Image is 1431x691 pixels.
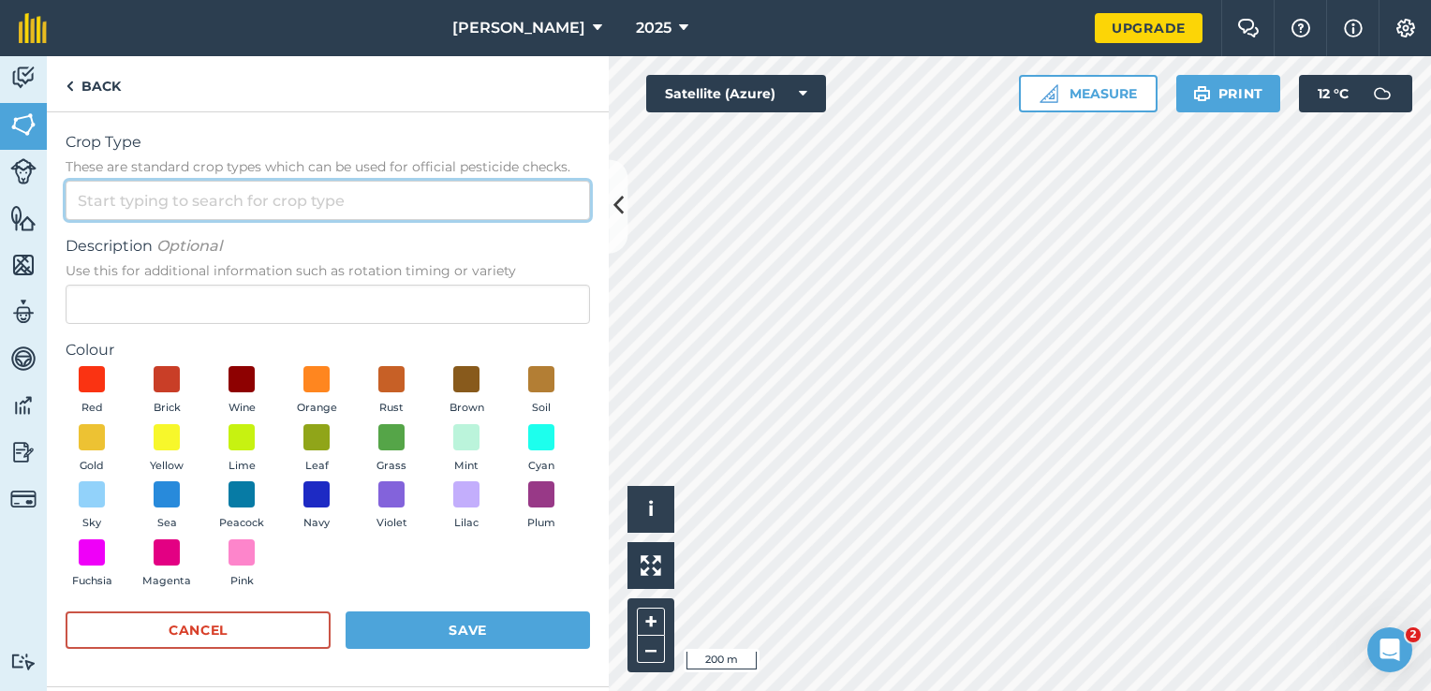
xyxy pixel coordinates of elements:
img: svg+xml;base64,PD94bWwgdmVyc2lvbj0iMS4wIiBlbmNvZGluZz0idXRmLTgiPz4KPCEtLSBHZW5lcmF0b3I6IEFkb2JlIE... [10,653,37,670]
span: Yellow [150,458,184,475]
em: Optional [156,237,222,255]
button: Leaf [290,424,343,475]
span: 2025 [636,17,671,39]
img: Four arrows, one pointing top left, one top right, one bottom right and the last bottom left [641,555,661,576]
span: These are standard crop types which can be used for official pesticide checks. [66,157,590,176]
span: Wine [229,400,256,417]
button: Pink [215,539,268,590]
button: Lime [215,424,268,475]
button: Gold [66,424,118,475]
button: Lilac [440,481,493,532]
img: svg+xml;base64,PHN2ZyB4bWxucz0iaHR0cDovL3d3dy53My5vcmcvMjAwMC9zdmciIHdpZHRoPSIxOSIgaGVpZ2h0PSIyNC... [1193,82,1211,105]
img: A question mark icon [1290,19,1312,37]
span: [PERSON_NAME] [452,17,585,39]
span: Rust [379,400,404,417]
button: Soil [515,366,568,417]
span: Plum [527,515,555,532]
button: Plum [515,481,568,532]
button: Brown [440,366,493,417]
img: svg+xml;base64,PHN2ZyB4bWxucz0iaHR0cDovL3d3dy53My5vcmcvMjAwMC9zdmciIHdpZHRoPSI1NiIgaGVpZ2h0PSI2MC... [10,251,37,279]
img: A cog icon [1394,19,1417,37]
span: Leaf [305,458,329,475]
button: Fuchsia [66,539,118,590]
span: Sky [82,515,101,532]
img: svg+xml;base64,PD94bWwgdmVyc2lvbj0iMS4wIiBlbmNvZGluZz0idXRmLTgiPz4KPCEtLSBHZW5lcmF0b3I6IEFkb2JlIE... [10,64,37,92]
span: Orange [297,400,337,417]
span: 2 [1406,627,1421,642]
span: Use this for additional information such as rotation timing or variety [66,261,590,280]
span: Peacock [219,515,264,532]
button: Measure [1019,75,1158,112]
span: Magenta [142,573,191,590]
button: Wine [215,366,268,417]
button: Save [346,611,590,649]
img: svg+xml;base64,PD94bWwgdmVyc2lvbj0iMS4wIiBlbmNvZGluZz0idXRmLTgiPz4KPCEtLSBHZW5lcmF0b3I6IEFkb2JlIE... [10,438,37,466]
span: Navy [303,515,330,532]
button: 12 °C [1299,75,1412,112]
button: Orange [290,366,343,417]
span: Lilac [454,515,479,532]
button: Yellow [140,424,193,475]
span: i [648,497,654,521]
button: Magenta [140,539,193,590]
button: Violet [365,481,418,532]
span: Cyan [528,458,554,475]
span: Brick [154,400,181,417]
img: Two speech bubbles overlapping with the left bubble in the forefront [1237,19,1260,37]
span: Lime [229,458,256,475]
button: – [637,636,665,663]
button: Sea [140,481,193,532]
img: fieldmargin Logo [19,13,47,43]
button: Satellite (Azure) [646,75,826,112]
img: svg+xml;base64,PHN2ZyB4bWxucz0iaHR0cDovL3d3dy53My5vcmcvMjAwMC9zdmciIHdpZHRoPSI1NiIgaGVpZ2h0PSI2MC... [10,110,37,139]
button: Grass [365,424,418,475]
span: Sea [157,515,177,532]
span: Violet [376,515,407,532]
input: Start typing to search for crop type [66,181,590,220]
a: Back [47,56,140,111]
span: Fuchsia [72,573,112,590]
img: svg+xml;base64,PD94bWwgdmVyc2lvbj0iMS4wIiBlbmNvZGluZz0idXRmLTgiPz4KPCEtLSBHZW5lcmF0b3I6IEFkb2JlIE... [10,391,37,419]
button: i [627,486,674,533]
img: svg+xml;base64,PD94bWwgdmVyc2lvbj0iMS4wIiBlbmNvZGluZz0idXRmLTgiPz4KPCEtLSBHZW5lcmF0b3I6IEFkb2JlIE... [10,345,37,373]
img: svg+xml;base64,PHN2ZyB4bWxucz0iaHR0cDovL3d3dy53My5vcmcvMjAwMC9zdmciIHdpZHRoPSI5IiBoZWlnaHQ9IjI0Ii... [66,75,74,97]
span: 12 ° C [1318,75,1349,112]
button: Peacock [215,481,268,532]
span: Mint [454,458,479,475]
span: Red [81,400,103,417]
label: Colour [66,339,590,361]
button: Red [66,366,118,417]
iframe: Intercom live chat [1367,627,1412,672]
button: Mint [440,424,493,475]
span: Crop Type [66,131,590,154]
span: Gold [80,458,104,475]
span: Grass [376,458,406,475]
span: Soil [532,400,551,417]
button: Brick [140,366,193,417]
img: svg+xml;base64,PD94bWwgdmVyc2lvbj0iMS4wIiBlbmNvZGluZz0idXRmLTgiPz4KPCEtLSBHZW5lcmF0b3I6IEFkb2JlIE... [10,486,37,512]
span: Pink [230,573,254,590]
span: Brown [450,400,484,417]
button: Sky [66,481,118,532]
button: Rust [365,366,418,417]
button: Print [1176,75,1281,112]
img: svg+xml;base64,PD94bWwgdmVyc2lvbj0iMS4wIiBlbmNvZGluZz0idXRmLTgiPz4KPCEtLSBHZW5lcmF0b3I6IEFkb2JlIE... [10,158,37,184]
img: svg+xml;base64,PHN2ZyB4bWxucz0iaHR0cDovL3d3dy53My5vcmcvMjAwMC9zdmciIHdpZHRoPSIxNyIgaGVpZ2h0PSIxNy... [1344,17,1363,39]
img: svg+xml;base64,PD94bWwgdmVyc2lvbj0iMS4wIiBlbmNvZGluZz0idXRmLTgiPz4KPCEtLSBHZW5lcmF0b3I6IEFkb2JlIE... [1364,75,1401,112]
button: Cyan [515,424,568,475]
button: + [637,608,665,636]
img: svg+xml;base64,PHN2ZyB4bWxucz0iaHR0cDovL3d3dy53My5vcmcvMjAwMC9zdmciIHdpZHRoPSI1NiIgaGVpZ2h0PSI2MC... [10,204,37,232]
button: Navy [290,481,343,532]
button: Cancel [66,611,331,649]
a: Upgrade [1095,13,1202,43]
span: Description [66,235,590,257]
img: Ruler icon [1040,84,1058,103]
img: svg+xml;base64,PD94bWwgdmVyc2lvbj0iMS4wIiBlbmNvZGluZz0idXRmLTgiPz4KPCEtLSBHZW5lcmF0b3I6IEFkb2JlIE... [10,298,37,326]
